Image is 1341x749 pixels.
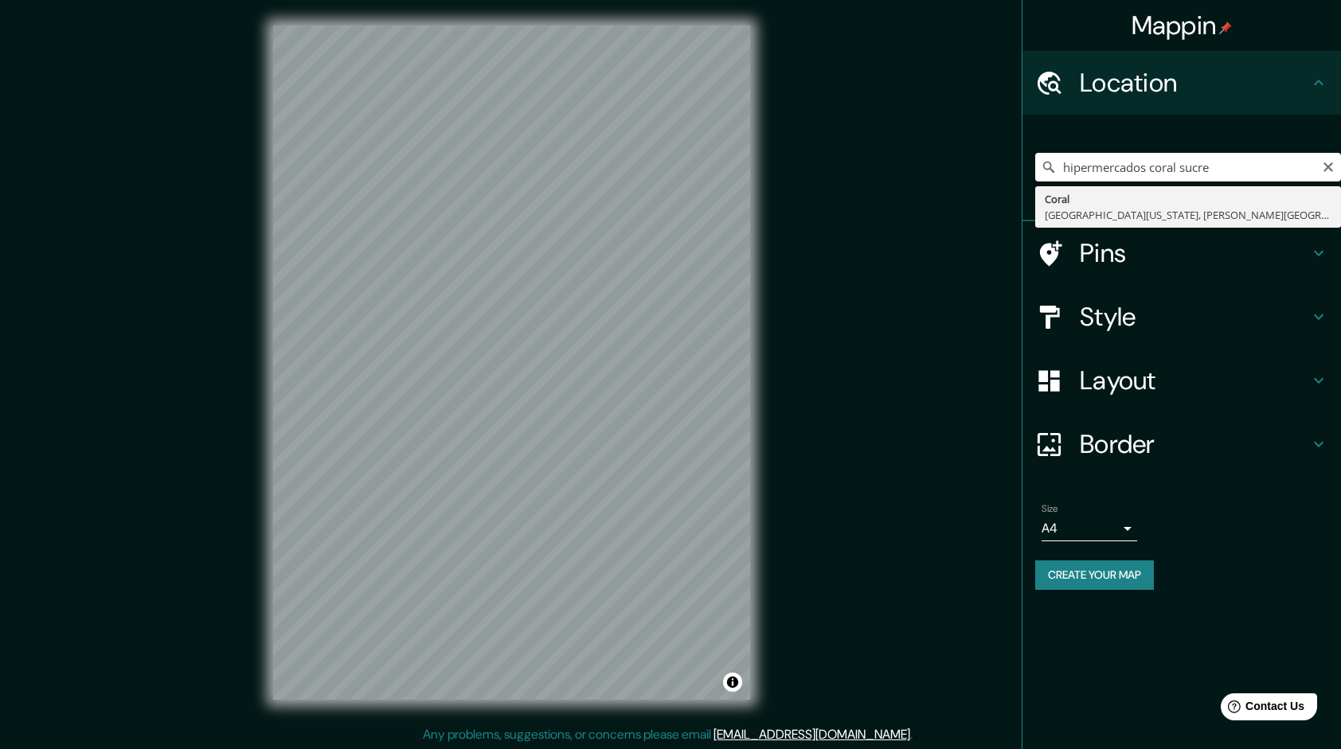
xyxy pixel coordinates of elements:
[1080,428,1309,460] h4: Border
[1035,153,1341,181] input: Pick your city or area
[1132,10,1233,41] h4: Mappin
[723,673,742,692] button: Toggle attribution
[1080,67,1309,99] h4: Location
[1042,502,1058,516] label: Size
[1045,207,1331,223] div: [GEOGRAPHIC_DATA][US_STATE], [PERSON_NAME][GEOGRAPHIC_DATA] 8240000, [GEOGRAPHIC_DATA]
[1199,687,1323,731] iframe: Help widget launcher
[915,725,918,744] div: .
[1045,191,1331,207] div: Coral
[1322,158,1335,174] button: Clear
[273,25,750,700] canvas: Map
[913,725,915,744] div: .
[1080,365,1309,396] h4: Layout
[1022,349,1341,412] div: Layout
[1042,516,1137,541] div: A4
[1080,301,1309,333] h4: Style
[1080,237,1309,269] h4: Pins
[1022,285,1341,349] div: Style
[1022,412,1341,476] div: Border
[714,726,910,743] a: [EMAIL_ADDRESS][DOMAIN_NAME]
[1219,21,1232,34] img: pin-icon.png
[1022,221,1341,285] div: Pins
[1022,51,1341,115] div: Location
[423,725,913,744] p: Any problems, suggestions, or concerns please email .
[1035,560,1154,590] button: Create your map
